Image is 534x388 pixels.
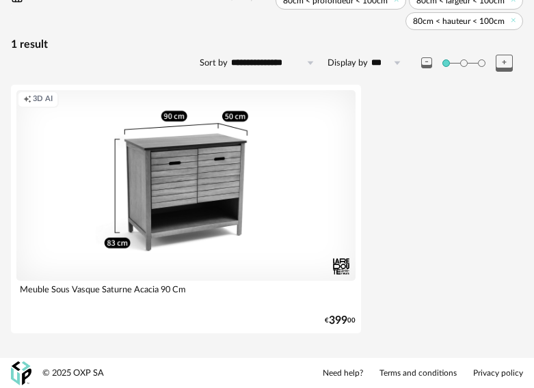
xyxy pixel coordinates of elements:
[379,368,457,379] a: Terms and conditions
[329,316,347,325] span: 399
[23,94,31,105] span: Creation icon
[413,16,505,27] span: 80cm < hauteur < 100cm
[11,361,31,385] img: OXP
[473,368,523,379] a: Privacy policy
[11,38,523,52] div: 1 result
[33,94,53,105] span: 3D AI
[16,281,356,308] div: Meuble Sous Vasque Saturne Acacia 90 Cm
[328,57,368,69] label: Display by
[323,368,363,379] a: Need help?
[200,57,228,69] label: Sort by
[42,368,104,379] div: © 2025 OXP SA
[325,316,356,325] div: € 00
[11,85,361,333] a: Creation icon 3D AI Meuble Sous Vasque Saturne Acacia 90 Cm €39900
